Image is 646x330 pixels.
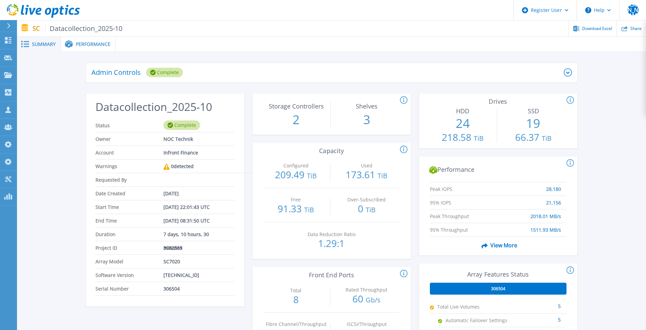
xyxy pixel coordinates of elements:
[530,223,561,230] span: 1511.93 MB/s
[336,103,398,109] p: Shelves
[334,294,399,305] p: 60
[366,295,381,304] span: Gb/s
[446,314,513,327] span: Automatic Failover Settings
[430,196,499,202] span: 95% IOPS
[630,27,642,31] span: Share
[336,322,398,327] p: iSCSI/Throughput
[265,197,327,202] p: Free
[33,24,123,32] p: SC
[546,196,561,202] span: 21,156
[430,115,495,132] p: 24
[163,282,180,295] span: 306504
[491,286,505,292] span: 306504
[265,322,327,327] p: Fibre Channel/Throughput
[530,210,561,216] span: 2018.01 MB/s
[474,134,484,143] span: TiB
[430,271,566,278] h3: Array Features Status
[163,132,193,146] span: NOC Technik
[299,238,364,248] p: 1.29:1
[334,204,399,215] p: 0
[95,173,163,186] span: Requested By
[479,239,517,252] span: View More
[437,300,505,313] span: Total Live Volumes
[163,187,179,200] span: [DATE]
[95,214,163,227] span: End Time
[334,170,399,181] p: 173.61
[265,103,327,109] p: Storage Controllers
[95,241,163,254] span: Project ID
[76,42,110,47] span: Performance
[265,288,327,293] p: Total
[32,42,56,47] span: Summary
[304,205,314,214] span: TiB
[95,200,163,214] span: Start Time
[501,115,566,132] p: 19
[95,282,163,295] span: Serial Number
[163,241,182,254] span: 3082563
[582,27,612,31] span: Download Excel
[430,182,499,189] span: Peak IOPS
[430,210,499,216] span: Peak Throughput
[163,120,200,130] div: Complete
[334,111,400,129] p: 3
[307,171,317,180] span: TiB
[95,146,163,159] span: Account
[430,132,495,143] p: 218.58
[366,205,376,214] span: TiB
[263,295,329,304] p: 8
[146,68,183,77] div: Complete
[163,146,198,159] span: Infront Finance
[163,255,180,268] span: SC7020
[95,255,163,268] span: Array Model
[429,166,567,174] h2: Performance
[300,232,363,237] p: Data Reduction Ratio
[335,197,398,202] p: Over-Subscribed
[505,300,561,307] div: 5
[378,171,387,180] span: TiB
[95,228,163,241] span: Duration
[163,160,194,173] div: 0 detected
[163,214,210,227] span: [DATE] 08:31:50 UTC
[91,69,141,76] p: Admin Controls
[95,101,234,113] h2: Datacollection_2025-10
[335,163,398,168] p: Used
[95,268,163,282] span: Software Version
[163,200,210,214] span: [DATE] 22:01:43 UTC
[95,119,163,132] span: Status
[501,132,566,143] p: 66.37
[163,228,229,241] span: 7 days, 10 hours, 30 minutes
[501,108,566,115] h3: SSD
[430,223,499,230] span: 95% Throughput
[263,111,329,129] p: 2
[542,134,552,143] span: TiB
[95,132,163,146] span: Owner
[95,160,163,173] span: Warnings
[335,287,398,292] p: Rated Throughput
[95,187,163,200] span: Date Created
[263,204,329,215] p: 91.33
[546,182,561,189] span: 28,180
[513,314,561,320] div: 5
[263,170,329,181] p: 209.49
[45,24,123,32] span: Datacollection_2025-10
[430,108,495,115] h3: HDD
[265,163,327,168] p: Configured
[163,268,199,282] span: [TECHNICAL_ID]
